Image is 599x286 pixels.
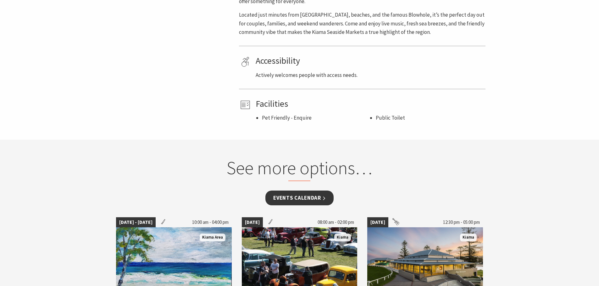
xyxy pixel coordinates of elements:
[314,217,357,227] span: 08:00 am - 02:00 pm
[334,234,351,241] span: Kiama
[242,217,263,227] span: [DATE]
[256,99,483,109] h4: Facilities
[262,114,369,122] li: Pet Friendly - Enquire
[189,217,232,227] span: 10:00 am - 04:00 pm
[265,191,334,205] a: Events Calendar
[460,234,477,241] span: Kiama
[440,217,483,227] span: 12:30 pm - 05:00 pm
[367,217,388,227] span: [DATE]
[116,217,156,227] span: [DATE] - [DATE]
[200,234,225,241] span: Kiama Area
[239,11,485,36] p: Located just minutes from [GEOGRAPHIC_DATA], beaches, and the famous Blowhole, it’s the perfect d...
[180,157,419,181] h2: See more options…
[376,114,483,122] li: Public Toilet
[256,56,483,66] h4: Accessibility
[256,71,483,79] p: Actively welcomes people with access needs.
